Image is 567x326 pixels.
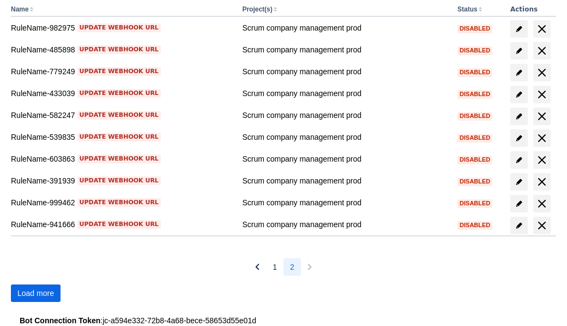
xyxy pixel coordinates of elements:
div: RuleName-485898 [11,44,233,55]
span: delete [535,88,548,101]
div: RuleName-941666 [11,219,233,230]
span: Update webhook URL [80,198,159,207]
span: Disabled [457,48,492,54]
div: RuleName-603863 [11,153,233,164]
button: Name [11,5,29,13]
span: delete [535,44,548,57]
span: Update webhook URL [80,89,159,98]
span: edit [515,221,523,230]
div: Scrum company management prod [242,175,449,186]
span: edit [515,177,523,186]
span: edit [515,112,523,121]
span: edit [515,25,523,33]
span: delete [535,219,548,232]
div: Scrum company management prod [242,44,449,55]
span: edit [515,46,523,55]
div: Scrum company management prod [242,197,449,208]
div: Scrum company management prod [242,110,449,121]
span: Disabled [457,113,492,119]
span: Update webhook URL [80,220,159,229]
span: Disabled [457,222,492,228]
button: Status [457,5,478,13]
button: Page 2 [283,258,301,276]
div: RuleName-582247 [11,110,233,121]
span: edit [515,156,523,164]
div: RuleName-779249 [11,66,233,77]
span: delete [535,153,548,167]
span: Update webhook URL [80,45,159,54]
span: edit [515,68,523,77]
div: : jc-a594e332-72b8-4a68-bece-58653d55e01d [20,315,547,326]
span: Update webhook URL [80,155,159,163]
span: edit [515,90,523,99]
span: Load more [17,284,54,302]
button: Load more [11,284,61,302]
div: Scrum company management prod [242,66,449,77]
span: edit [515,134,523,143]
button: Previous [249,258,266,276]
span: Disabled [457,135,492,141]
span: delete [535,110,548,123]
div: RuleName-999462 [11,197,233,208]
span: Update webhook URL [80,23,159,32]
div: Scrum company management prod [242,132,449,143]
div: Scrum company management prod [242,88,449,99]
button: Next [301,258,318,276]
span: delete [535,22,548,35]
span: delete [535,132,548,145]
span: delete [535,175,548,188]
span: Disabled [457,200,492,206]
div: Scrum company management prod [242,153,449,164]
th: Actions [506,3,556,17]
div: RuleName-539835 [11,132,233,143]
span: Disabled [457,179,492,185]
span: delete [535,197,548,210]
span: Disabled [457,157,492,163]
div: RuleName-391939 [11,175,233,186]
div: Scrum company management prod [242,22,449,33]
span: Disabled [457,91,492,97]
span: Update webhook URL [80,176,159,185]
span: delete [535,66,548,79]
div: Scrum company management prod [242,219,449,230]
strong: Bot Connection Token [20,316,100,325]
span: Disabled [457,26,492,32]
span: 2 [290,258,294,276]
span: Update webhook URL [80,133,159,141]
div: RuleName-433039 [11,88,233,99]
span: Update webhook URL [80,67,159,76]
span: Update webhook URL [80,111,159,120]
button: Project(s) [242,5,272,13]
div: RuleName-982975 [11,22,233,33]
button: Page 1 [266,258,283,276]
nav: Pagination [249,258,318,276]
span: edit [515,199,523,208]
span: 1 [273,258,277,276]
span: Disabled [457,69,492,75]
